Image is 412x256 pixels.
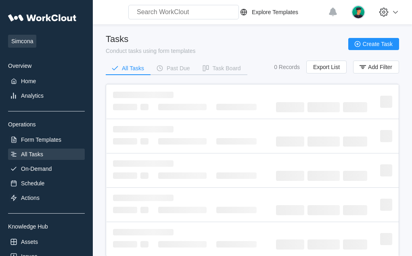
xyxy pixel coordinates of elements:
div: Analytics [21,92,44,99]
span: ‌ [140,207,148,213]
div: Schedule [21,180,44,187]
span: ‌ [380,130,392,142]
div: Overview [8,63,85,69]
a: On-Demand [8,163,85,174]
div: Knowledge Hub [8,223,85,230]
span: ‌ [158,241,207,248]
span: ‌ [113,172,137,179]
span: ‌ [307,171,340,181]
span: ‌ [113,229,174,235]
span: ‌ [216,138,257,145]
div: Past Due [167,65,190,71]
span: ‌ [158,104,207,110]
span: ‌ [158,207,207,213]
div: Explore Templates [252,9,298,15]
div: Actions [21,195,40,201]
span: ‌ [113,195,174,201]
a: Home [8,76,85,87]
span: ‌ [380,164,392,176]
div: Conduct tasks using form templates [106,48,196,54]
span: ‌ [380,96,392,108]
input: Search WorkClout [128,5,239,19]
div: 0 Records [274,64,300,70]
span: ‌ [140,241,148,248]
span: ‌ [113,92,174,98]
a: Schedule [8,178,85,189]
span: ‌ [343,171,367,181]
button: Create Task [348,38,399,50]
a: Form Templates [8,134,85,145]
span: Add Filter [368,64,392,70]
span: Simcona [8,35,36,48]
span: ‌ [276,102,304,112]
button: Add Filter [353,61,399,73]
a: Assets [8,236,85,248]
span: ‌ [113,104,137,110]
span: ‌ [380,199,392,211]
div: Tasks [106,34,196,44]
div: Home [21,78,36,84]
span: ‌ [307,205,340,215]
span: ‌ [343,205,367,215]
div: On-Demand [21,166,52,172]
button: Export List [306,61,347,73]
span: ‌ [276,136,304,147]
div: Operations [8,121,85,128]
span: ‌ [113,126,174,132]
span: ‌ [158,172,207,179]
div: All Tasks [122,65,144,71]
span: ‌ [216,104,257,110]
div: Form Templates [21,136,61,143]
span: ‌ [216,172,257,179]
span: ‌ [307,102,340,112]
span: ‌ [216,207,257,213]
span: ‌ [343,136,367,147]
span: ‌ [140,172,148,179]
span: ‌ [216,241,257,248]
span: ‌ [307,239,340,250]
button: Task Board [197,62,247,74]
a: Explore Templates [239,7,324,17]
span: ‌ [343,102,367,112]
span: ‌ [113,241,137,248]
div: Task Board [213,65,241,71]
span: ‌ [140,104,148,110]
a: All Tasks [8,149,85,160]
button: All Tasks [106,62,151,74]
span: ‌ [113,138,137,145]
span: ‌ [276,239,304,250]
span: Export List [313,64,340,70]
a: Analytics [8,90,85,101]
span: ‌ [343,239,367,250]
span: ‌ [380,233,392,245]
a: Actions [8,192,85,204]
button: Past Due [151,62,197,74]
span: ‌ [158,138,207,145]
span: ‌ [276,171,304,181]
span: ‌ [307,136,340,147]
span: ‌ [276,205,304,215]
span: ‌ [113,160,174,167]
span: ‌ [113,207,137,213]
span: ‌ [140,138,148,145]
div: All Tasks [21,151,43,157]
span: Create Task [363,41,393,47]
img: user.png [351,5,365,19]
